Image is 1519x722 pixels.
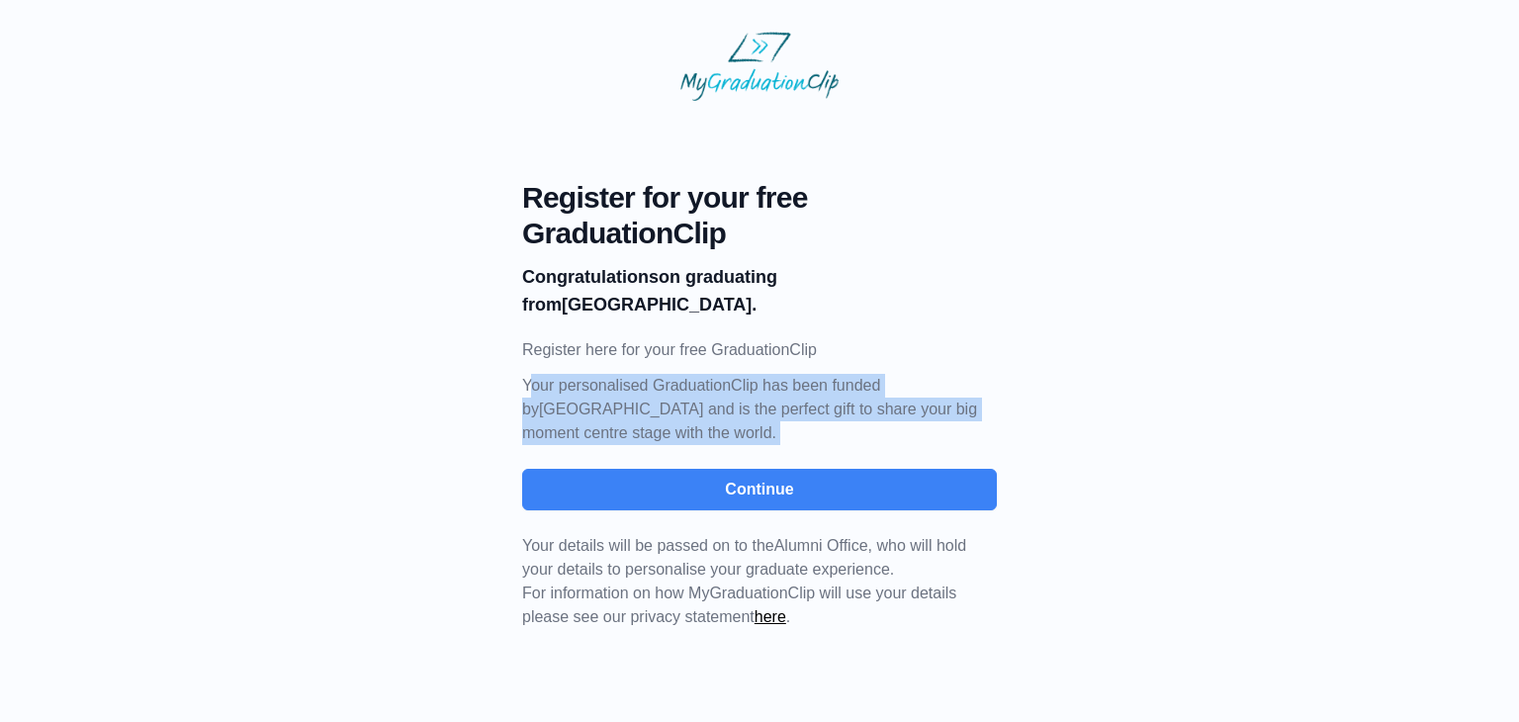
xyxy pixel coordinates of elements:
[522,263,997,318] p: on graduating from [GEOGRAPHIC_DATA].
[522,374,997,445] p: Your personalised GraduationClip has been funded by [GEOGRAPHIC_DATA] and is the perfect gift to ...
[680,32,839,101] img: MyGraduationClip
[522,537,966,625] span: For information on how MyGraduationClip will use your details please see our privacy statement .
[522,216,997,251] span: GraduationClip
[522,469,997,510] button: Continue
[522,537,966,578] span: Your details will be passed on to the , who will hold your details to personalise your graduate e...
[522,180,997,216] span: Register for your free
[522,338,997,362] p: Register here for your free GraduationClip
[755,608,786,625] a: here
[522,267,659,287] b: Congratulations
[774,537,868,554] span: Alumni Office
